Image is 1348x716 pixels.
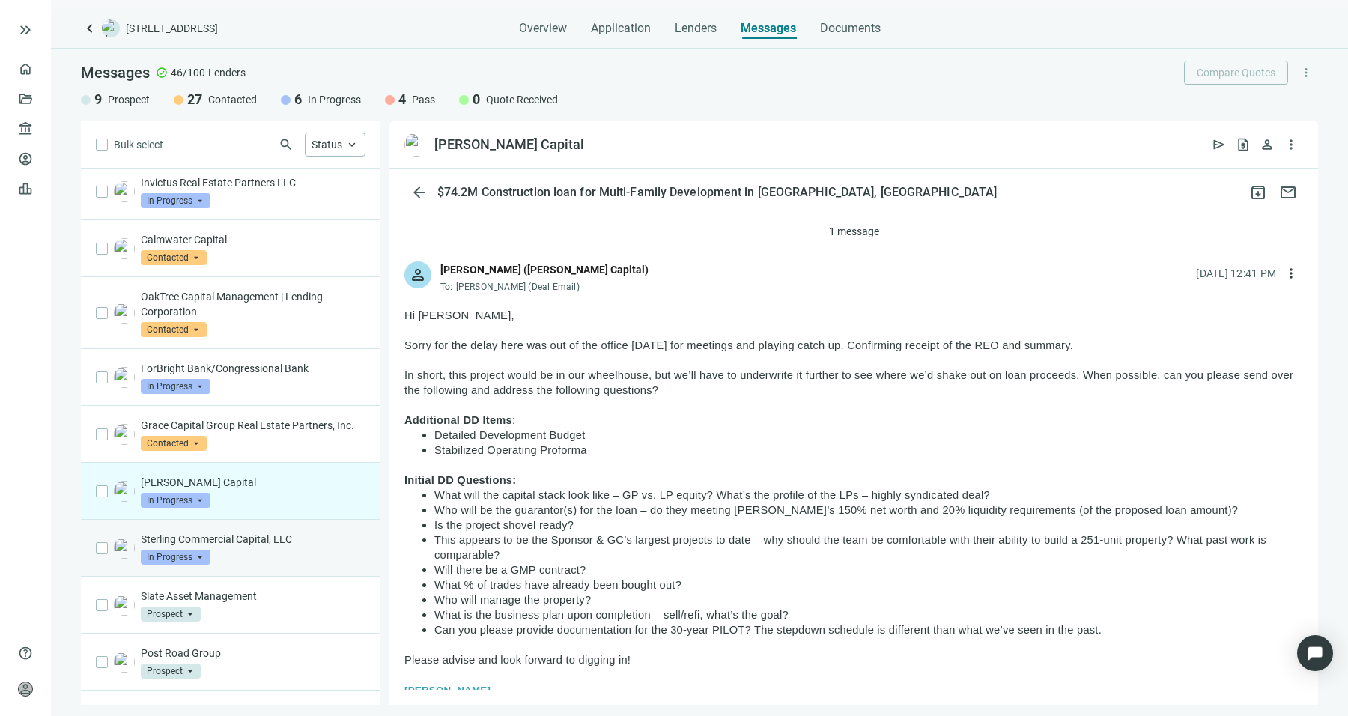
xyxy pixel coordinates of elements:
[1284,137,1299,152] span: more_vert
[1279,133,1303,157] button: more_vert
[18,646,33,661] span: help
[114,652,135,673] img: 7f271ad8-edc1-4fbf-8106-35f70ef50833
[1299,66,1313,79] span: more_vert
[141,322,207,337] span: Contacted
[141,550,210,565] span: In Progress
[1297,635,1333,671] div: Open Intercom Messenger
[114,136,163,153] span: Bulk select
[404,133,428,157] img: c748f9d5-b4a4-4f5d-88e3-a1a5277d27d2
[1249,183,1267,201] span: archive
[741,21,796,35] span: Messages
[675,21,717,36] span: Lenders
[1284,266,1299,281] span: more_vert
[114,238,135,259] img: e0d08e97-e6c4-4366-8ca4-abd1b45d7802
[114,367,135,388] img: a6098459-e241-47ac-94a0-544ff2dbc5ce
[81,19,99,37] a: keyboard_arrow_left
[141,607,201,622] span: Prospect
[1184,61,1288,85] button: Compare Quotes
[141,436,207,451] span: Contacted
[820,21,881,36] span: Documents
[141,250,207,265] span: Contacted
[141,289,365,319] p: OakTree Capital Management | Lending Corporation
[141,361,365,376] p: ForBright Bank/Congressional Bank
[208,65,246,80] span: Lenders
[141,418,365,433] p: Grace Capital Group Real Estate Partners, Inc.
[94,91,102,109] span: 9
[141,379,210,394] span: In Progress
[141,532,365,547] p: Sterling Commercial Capital, LLC
[114,181,135,202] img: 26124e43-eb8c-4e58-8658-7ea066eb0826
[440,261,649,278] div: [PERSON_NAME] ([PERSON_NAME] Capital)
[141,475,365,490] p: [PERSON_NAME] Capital
[1260,137,1275,152] span: person
[345,138,359,151] span: keyboard_arrow_up
[141,493,210,508] span: In Progress
[312,139,342,151] span: Status
[279,137,294,152] span: search
[18,682,33,697] span: person
[404,178,434,207] button: arrow_back
[434,136,584,154] div: [PERSON_NAME] Capital
[141,193,210,208] span: In Progress
[519,21,567,36] span: Overview
[829,225,879,237] span: 1 message
[294,91,302,109] span: 6
[81,64,150,82] span: Messages
[141,664,201,679] span: Prospect
[114,303,135,324] img: 2c2631e5-aa51-409d-869a-ef6a8e7afe34
[473,91,480,109] span: 0
[1273,178,1303,207] button: mail
[16,21,34,39] button: keyboard_double_arrow_right
[434,185,1000,200] div: $74.2M Construction loan for Multi-Family Development in [GEOGRAPHIC_DATA], [GEOGRAPHIC_DATA]
[141,175,365,190] p: Invictus Real Estate Partners LLC
[141,232,365,247] p: Calmwater Capital
[18,121,28,136] span: account_balance
[1196,265,1276,282] div: [DATE] 12:41 PM
[141,589,365,604] p: Slate Asset Management
[591,21,651,36] span: Application
[1279,261,1303,285] button: more_vert
[486,92,558,107] span: Quote Received
[141,646,365,661] p: Post Road Group
[398,91,406,109] span: 4
[114,481,135,502] img: c748f9d5-b4a4-4f5d-88e3-a1a5277d27d2
[126,21,218,36] span: [STREET_ADDRESS]
[187,91,202,109] span: 27
[114,424,135,445] img: bfdbad23-6066-4a71-b994-7eba785b3ce1
[114,538,135,559] img: 87abcddb-2d1f-4714-9c87-0625dcd3851b
[1279,183,1297,201] span: mail
[208,92,257,107] span: Contacted
[409,266,427,284] span: person
[171,65,205,80] span: 46/100
[456,282,580,292] span: [PERSON_NAME] (Deal Email)
[308,92,361,107] span: In Progress
[108,92,150,107] span: Prospect
[1236,137,1251,152] span: request_quote
[440,281,649,293] div: To:
[1255,133,1279,157] button: person
[412,92,435,107] span: Pass
[1207,133,1231,157] button: send
[1294,61,1318,85] button: more_vert
[114,595,135,616] img: 9cb24783-a1cc-4723-ab89-8e9c4b5aa250
[102,19,120,37] img: deal-logo
[156,67,168,79] span: check_circle
[816,219,892,243] button: 1 message
[1231,133,1255,157] button: request_quote
[410,183,428,201] span: arrow_back
[1243,178,1273,207] button: archive
[1212,137,1227,152] span: send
